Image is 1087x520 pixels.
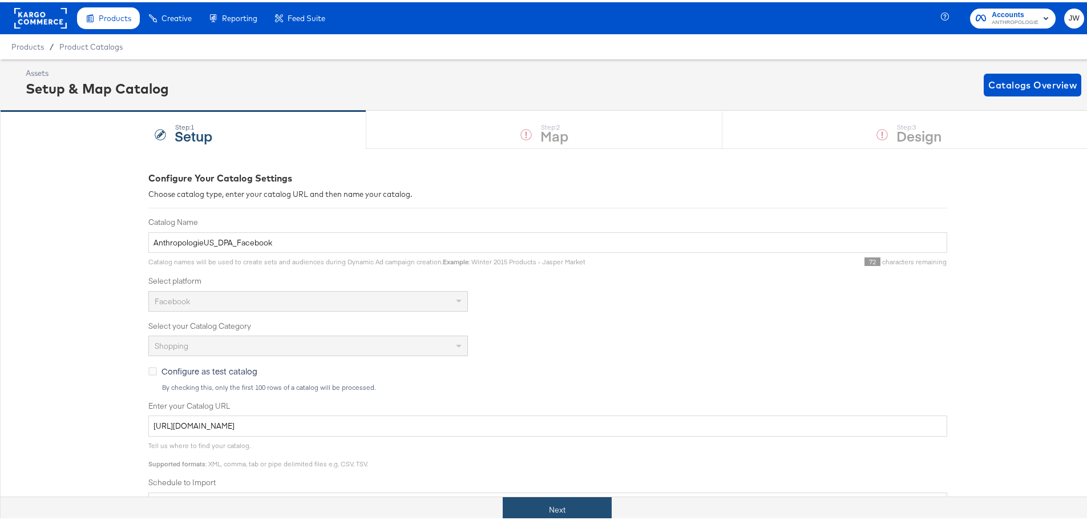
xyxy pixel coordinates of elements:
span: Products [99,11,131,21]
div: characters remaining [585,255,947,264]
span: / [44,40,59,49]
button: JW [1064,6,1084,26]
span: Facebook [155,294,190,304]
strong: Setup [175,124,212,143]
span: Creative [161,11,192,21]
div: Setup & Map Catalog [26,76,169,96]
label: Schedule to Import [148,475,947,486]
button: AccountsANTHROPOLOGIE [970,6,1056,26]
div: Configure Your Catalog Settings [148,170,947,183]
div: Step: 1 [175,121,212,129]
strong: Example [443,255,468,264]
a: Product Catalogs [59,40,123,49]
span: JW [1069,10,1080,23]
button: Catalogs Overview [984,71,1081,94]
input: Name your catalog e.g. My Dynamic Product Catalog [148,230,947,251]
strong: Supported formats [148,457,205,466]
input: Enter Catalog URL, e.g. http://www.example.com/products.xml [148,413,947,434]
span: Configure as test catalog [161,363,257,374]
span: Accounts [992,7,1038,19]
label: Catalog Name [148,215,947,225]
span: Shopping [155,338,188,349]
div: Assets [26,66,169,76]
span: ANTHROPOLOGIE [992,16,1038,25]
span: Tell us where to find your catalog. : XML, comma, tab or pipe delimited files e.g. CSV, TSV. [148,439,368,466]
span: Catalogs Overview [988,75,1077,91]
div: By checking this, only the first 100 rows of a catalog will be processed. [161,381,947,389]
span: Catalog names will be used to create sets and audiences during Dynamic Ad campaign creation. : Wi... [148,255,585,264]
div: Choose catalog type, enter your catalog URL and then name your catalog. [148,187,947,197]
label: Select your Catalog Category [148,319,947,329]
span: Feed Suite [288,11,325,21]
span: 72 [864,255,880,264]
label: Select platform [148,273,947,284]
span: Products [11,40,44,49]
label: Enter your Catalog URL [148,398,947,409]
span: Reporting [222,11,257,21]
